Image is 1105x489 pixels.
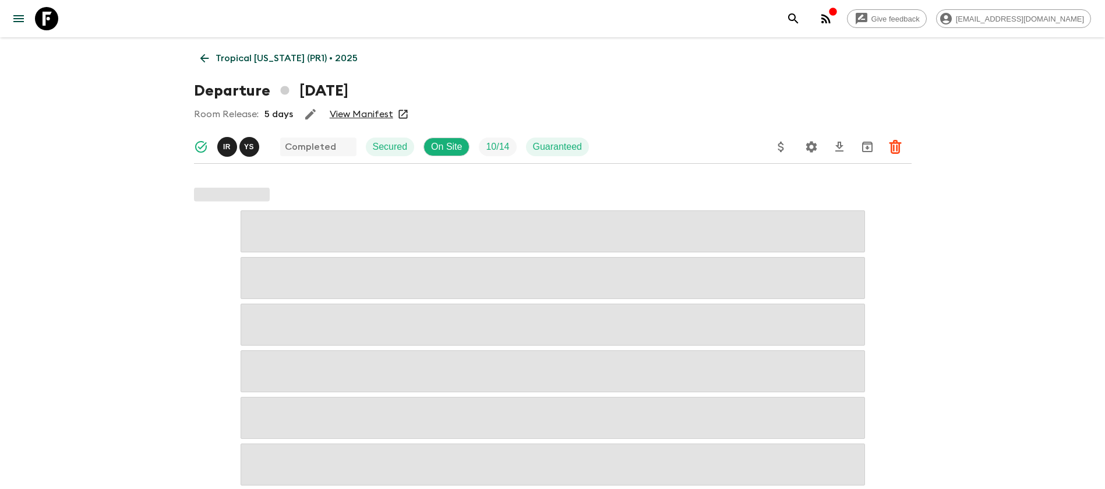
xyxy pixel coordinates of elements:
h1: Departure [DATE] [194,79,348,103]
p: 5 days [264,107,293,121]
div: [EMAIL_ADDRESS][DOMAIN_NAME] [936,9,1091,28]
button: Download CSV [828,135,851,159]
p: 10 / 14 [486,140,509,154]
svg: Synced Successfully [194,140,208,154]
div: Secured [366,138,415,156]
span: [EMAIL_ADDRESS][DOMAIN_NAME] [949,15,1090,23]
button: Delete [884,135,907,159]
a: View Manifest [330,108,393,120]
div: On Site [423,138,469,156]
p: Room Release: [194,107,259,121]
button: Archive (Completed, Cancelled or Unsynced Departures only) [856,135,879,159]
div: Trip Fill [479,138,516,156]
a: Tropical [US_STATE] (PR1) • 2025 [194,47,364,70]
button: search adventures [782,7,805,30]
p: On Site [431,140,462,154]
button: Update Price, Early Bird Discount and Costs [769,135,793,159]
p: Secured [373,140,408,154]
span: Isabel Rosario, Yinamalia Suarez [217,140,262,150]
button: menu [7,7,30,30]
p: Guaranteed [533,140,582,154]
p: Completed [285,140,336,154]
a: Give feedback [847,9,927,28]
span: Give feedback [865,15,926,23]
p: Tropical [US_STATE] (PR1) • 2025 [216,51,358,65]
button: Settings [800,135,823,159]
